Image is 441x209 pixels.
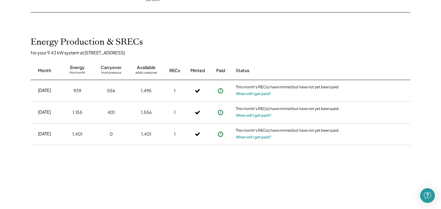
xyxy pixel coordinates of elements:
[174,88,175,94] div: 1
[236,128,340,134] div: This month's REC(s) have minted but have not yet been paid.
[141,131,151,137] div: 1,401
[216,68,225,74] div: Paid
[31,37,143,47] h2: Energy Production & SRECs
[70,71,85,77] div: this month
[216,130,225,139] button: Payment approved, but not yet initiated.
[101,71,121,77] div: from previous
[141,109,152,116] div: 1,556
[38,109,51,115] div: [DATE]
[236,85,340,91] div: This month's REC(s) have minted but have not yet been paid.
[236,91,271,97] button: When will I get paid?
[216,108,225,117] button: Payment approved, but not yet initiated.
[38,68,51,74] div: Month
[236,68,340,74] div: Status
[190,68,205,74] div: Minted
[169,68,180,74] div: RECs
[174,131,175,137] div: 1
[137,64,156,71] div: Available
[31,50,417,55] div: for your 9.43 kW system at [STREET_ADDRESS]
[110,131,113,137] div: 0
[73,88,81,94] div: 939
[38,131,51,137] div: [DATE]
[135,71,157,77] div: adds carryover
[420,188,435,203] div: Open Intercom Messenger
[141,88,152,94] div: 1,495
[72,131,82,137] div: 1,401
[216,86,225,95] button: Payment approved, but not yet initiated.
[101,64,122,71] div: Carryover
[107,109,115,116] div: 401
[70,64,85,71] div: Energy
[236,134,271,140] button: When will I get paid?
[174,109,175,116] div: 1
[236,106,340,112] div: This month's REC(s) have minted but have not yet been paid.
[107,88,115,94] div: 556
[38,87,51,94] div: [DATE]
[236,112,271,119] button: When will I get paid?
[73,109,82,116] div: 1,155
